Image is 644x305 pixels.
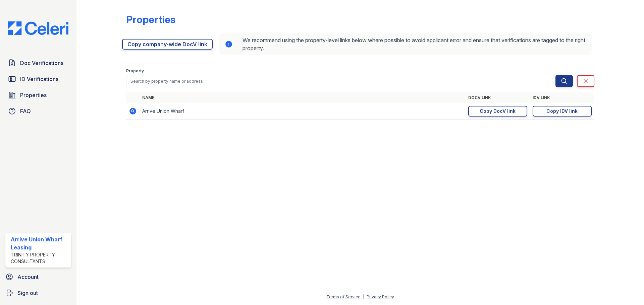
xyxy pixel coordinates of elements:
a: Copy IDV link [533,106,592,117]
th: IDV Link [530,92,594,103]
input: Search by property name or address [126,75,550,87]
div: | [363,294,364,299]
div: Copy DocV link [480,108,516,115]
a: Copy DocV link [468,106,527,117]
span: FAQ [20,107,31,115]
a: Sign out [3,286,74,300]
a: Doc Verifications [5,56,71,70]
a: Privacy Policy [367,294,394,299]
span: Doc Verifications [20,59,63,67]
a: Account [3,270,74,284]
a: ID Verifications [5,72,71,86]
th: Name [140,92,466,103]
div: Properties [126,13,175,25]
span: ID Verifications [20,75,58,83]
a: FAQ [5,104,71,118]
div: Copy IDV link [546,108,578,115]
div: Trinity Property Consultants [11,251,68,265]
div: Arrive Union Wharf Leasing [11,235,68,251]
label: Property [126,68,144,74]
img: CE_Logo_Blue-a8612792a0a2168367f1c8372b55b34899dd931a85d93a1a3d3e32e68fde9ad4.png [3,21,74,35]
span: Sign out [17,289,38,297]
div: We recommend using the property-level links below where possible to avoid applicant error and ens... [219,33,592,55]
td: Arrive Union Wharf [140,103,466,120]
a: Properties [5,88,71,102]
span: Properties [20,91,47,99]
th: DocV Link [466,92,530,103]
span: Account [17,273,39,281]
a: Copy company-wide DocV link [122,39,213,50]
a: Terms of Service [326,294,361,299]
